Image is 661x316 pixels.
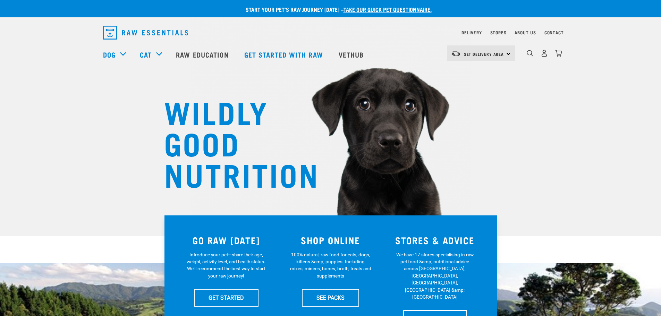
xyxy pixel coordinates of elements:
[515,31,536,34] a: About Us
[103,49,116,60] a: Dog
[194,289,259,306] a: GET STARTED
[464,53,504,55] span: Set Delivery Area
[387,235,483,246] h3: STORES & ADVICE
[394,251,476,301] p: We have 17 stores specialising in raw pet food &amp; nutritional advice across [GEOGRAPHIC_DATA],...
[344,8,432,11] a: take our quick pet questionnaire.
[98,23,564,42] nav: dropdown navigation
[555,50,562,57] img: home-icon@2x.png
[290,251,371,280] p: 100% natural, raw food for cats, dogs, kittens &amp; puppies. Including mixes, minces, bones, bro...
[544,31,564,34] a: Contact
[461,31,482,34] a: Delivery
[185,251,267,280] p: Introduce your pet—share their age, weight, activity level, and health status. We'll recommend th...
[541,50,548,57] img: user.png
[164,95,303,189] h1: WILDLY GOOD NUTRITION
[237,41,332,68] a: Get started with Raw
[178,235,274,246] h3: GO RAW [DATE]
[527,50,533,57] img: home-icon-1@2x.png
[282,235,379,246] h3: SHOP ONLINE
[169,41,237,68] a: Raw Education
[302,289,359,306] a: SEE PACKS
[451,50,460,57] img: van-moving.png
[490,31,507,34] a: Stores
[103,26,188,40] img: Raw Essentials Logo
[140,49,152,60] a: Cat
[332,41,373,68] a: Vethub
